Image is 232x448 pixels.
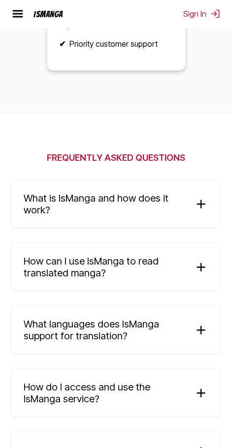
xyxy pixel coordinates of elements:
img: plus [194,323,208,337]
a: IsManga [30,9,81,19]
summary: How can I use IsManga to read translated manga? [12,243,220,291]
img: Sign out [210,9,220,19]
img: plus [194,197,208,211]
b: ✔ [59,39,66,49]
button: Sign In [183,9,220,19]
li: Priority customer support [59,39,173,49]
summary: How do I access and use the IsManga service? [12,369,220,417]
summary: What languages does IsManga support for translation? [12,306,220,354]
div: IsManga [33,9,63,19]
img: hamburger [12,8,24,20]
span: What languages does IsManga support for translation? [24,318,186,342]
span: How can I use IsManga to read translated manga? [24,255,186,279]
span: How do I access and use the IsManga service? [24,381,186,405]
h2: Frequently Asked Questions [47,152,185,163]
img: plus [194,386,208,400]
img: plus [194,260,208,274]
summary: What is IsManga and how does it work? [12,180,220,228]
span: What is IsManga and how does it work? [24,192,186,216]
